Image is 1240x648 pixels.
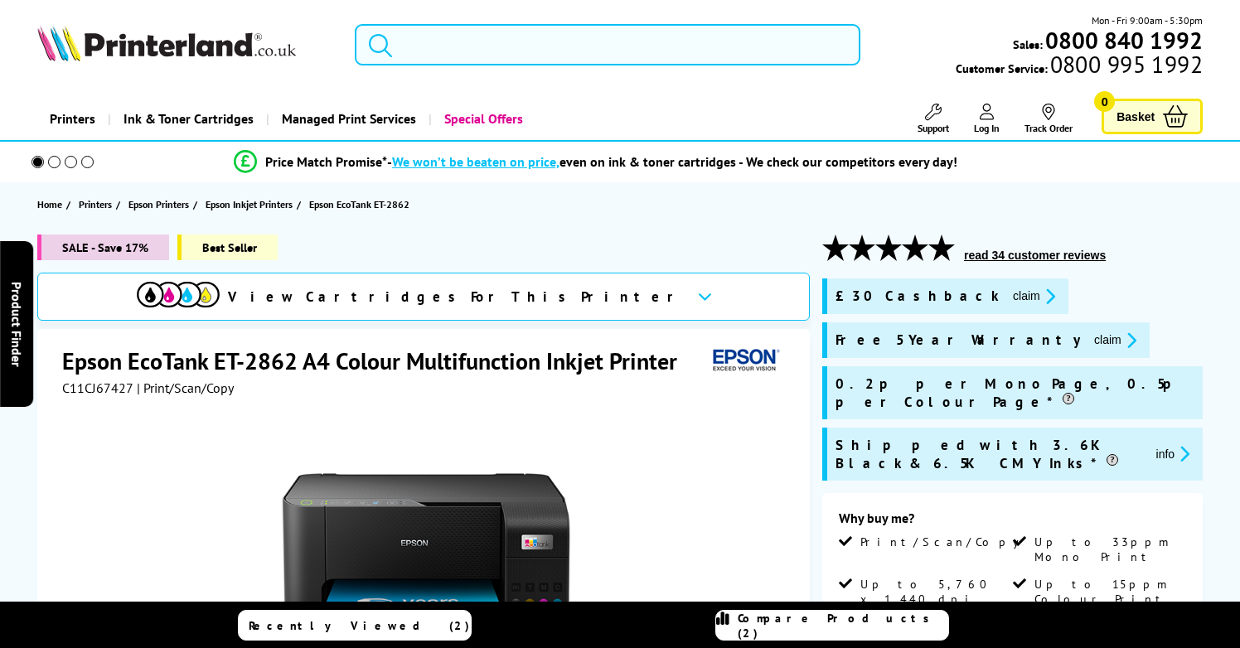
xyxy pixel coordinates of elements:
[715,610,949,641] a: Compare Products (2)
[839,510,1186,534] div: Why buy me?
[108,98,266,140] a: Ink & Toner Cartridges
[8,282,25,367] span: Product Finder
[265,153,387,170] span: Price Match Promise*
[137,380,234,396] span: | Print/Scan/Copy
[836,331,1081,350] span: Free 5 Year Warranty
[836,287,1000,306] span: £30 Cashback
[918,122,949,134] span: Support
[392,153,559,170] span: We won’t be beaten on price,
[79,196,112,213] span: Printers
[249,618,470,633] span: Recently Viewed (2)
[124,98,254,140] span: Ink & Toner Cartridges
[1092,12,1203,28] span: Mon - Fri 9:00am - 5:30pm
[1013,36,1043,52] span: Sales:
[1008,287,1060,306] button: promo-description
[1034,534,1183,564] span: Up to 33ppm Mono Print
[1024,104,1073,134] a: Track Order
[1043,32,1203,48] a: 0800 840 1992
[37,196,66,213] a: Home
[1045,25,1203,56] b: 0800 840 1992
[37,25,296,61] img: Printerland Logo
[706,346,782,376] img: Epson
[309,198,409,210] span: Epson EcoTank ET-2862
[62,380,133,396] span: C11CJ67427
[1151,444,1195,463] button: promo-description
[62,346,694,376] h1: Epson EcoTank ET-2862 A4 Colour Multifunction Inkjet Printer
[1094,91,1115,112] span: 0
[206,196,297,213] a: Epson Inkjet Printers
[266,98,429,140] a: Managed Print Services
[206,196,293,213] span: Epson Inkjet Printers
[918,104,949,134] a: Support
[860,577,1009,621] span: Up to 5,760 x 1,440 dpi Print
[37,98,108,140] a: Printers
[1034,577,1183,607] span: Up to 15ppm Colour Print
[79,196,116,213] a: Printers
[738,611,948,641] span: Compare Products (2)
[959,248,1111,263] button: read 34 customer reviews
[387,153,957,170] div: - even on ink & toner cartridges - We check our competitors every day!
[177,235,278,260] span: Best Seller
[238,610,472,641] a: Recently Viewed (2)
[37,196,62,213] span: Home
[956,56,1203,76] span: Customer Service:
[974,122,1000,134] span: Log In
[128,196,193,213] a: Epson Printers
[1089,331,1141,350] button: promo-description
[860,534,1031,549] span: Print/Scan/Copy
[8,147,1183,177] li: modal_Promise
[836,375,1194,411] span: 0.2p per Mono Page, 0.5p per Colour Page*
[1116,105,1155,128] span: Basket
[128,196,189,213] span: Epson Printers
[429,98,535,140] a: Special Offers
[974,104,1000,134] a: Log In
[37,235,169,260] span: SALE - Save 17%
[37,25,334,65] a: Printerland Logo
[836,436,1143,472] span: Shipped with 3.6K Black & 6.5K CMY Inks*
[1102,99,1203,134] a: Basket 0
[1048,56,1203,72] span: 0800 995 1992
[228,288,684,306] span: View Cartridges For This Printer
[137,282,220,307] img: cmyk-icon.svg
